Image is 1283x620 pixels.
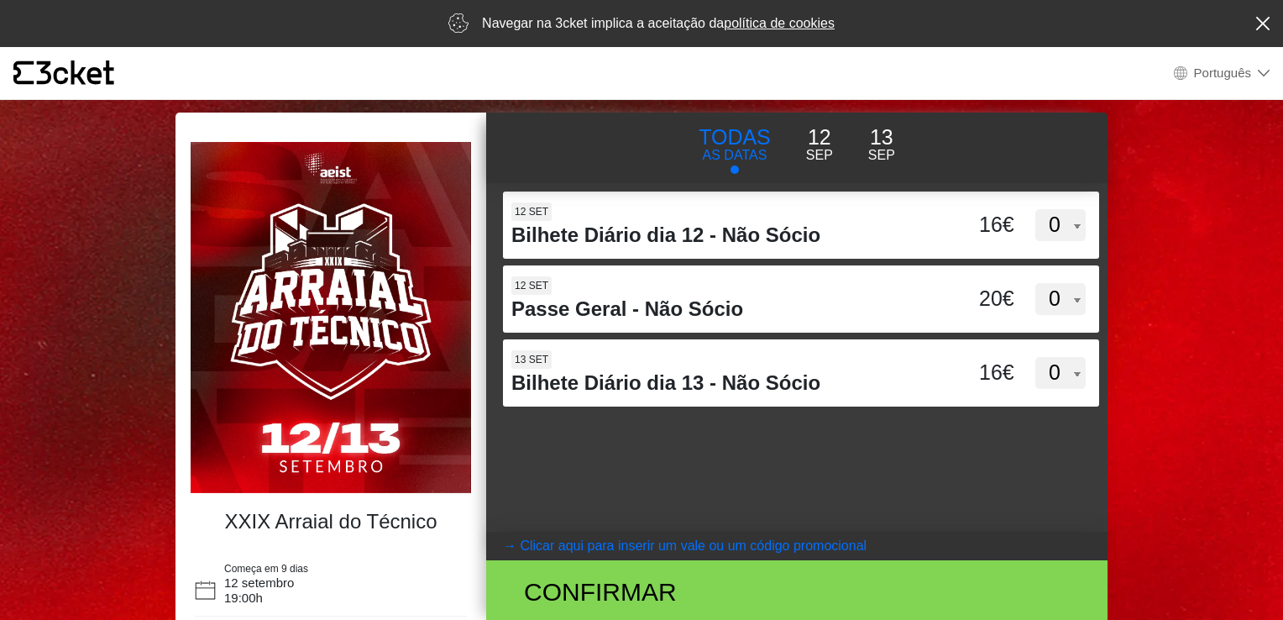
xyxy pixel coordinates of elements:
span: 12 setembro 19:00h [224,575,294,605]
arrow: → [503,536,516,556]
button: TODAS AS DATAS [681,121,788,175]
h4: Bilhete Diário dia 12 - Não Sócio [511,223,934,248]
div: 16€ [934,357,1019,389]
span: 12 set [511,202,552,221]
span: 12 set [511,276,552,295]
div: Confirmar [511,573,892,611]
h4: Bilhete Diário dia 13 - Não Sócio [511,371,934,396]
p: Sep [806,145,833,166]
img: e49d6b16d0b2489fbe161f82f243c176.webp [191,142,471,493]
coupontext: Clicar aqui para inserir um vale ou um código promocional [520,539,867,553]
select: 12 set Passe Geral - Não Sócio 20€ [1035,283,1086,315]
p: 12 [806,122,833,154]
p: AS DATAS [699,145,771,166]
p: Navegar na 3cket implica a aceitação da [482,13,835,34]
div: 16€ [934,209,1019,241]
p: Sep [868,145,895,166]
a: política de cookies [724,16,835,30]
button: 12 Sep [788,121,851,166]
h4: XXIX Arraial do Técnico [199,510,463,534]
p: 13 [868,122,895,154]
select: 13 set Bilhete Diário dia 13 - Não Sócio 16€ [1035,357,1086,389]
h4: Passe Geral - Não Sócio [511,297,934,322]
p: TODAS [699,122,771,154]
span: 13 set [511,350,552,369]
g: {' '} [13,61,34,85]
select: 12 set Bilhete Diário dia 12 - Não Sócio 16€ [1035,209,1086,241]
div: 20€ [934,283,1019,315]
button: 13 Sep [851,121,913,166]
span: Começa em 9 dias [224,563,308,575]
button: → Clicar aqui para inserir um vale ou um código promocional [486,532,1108,560]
